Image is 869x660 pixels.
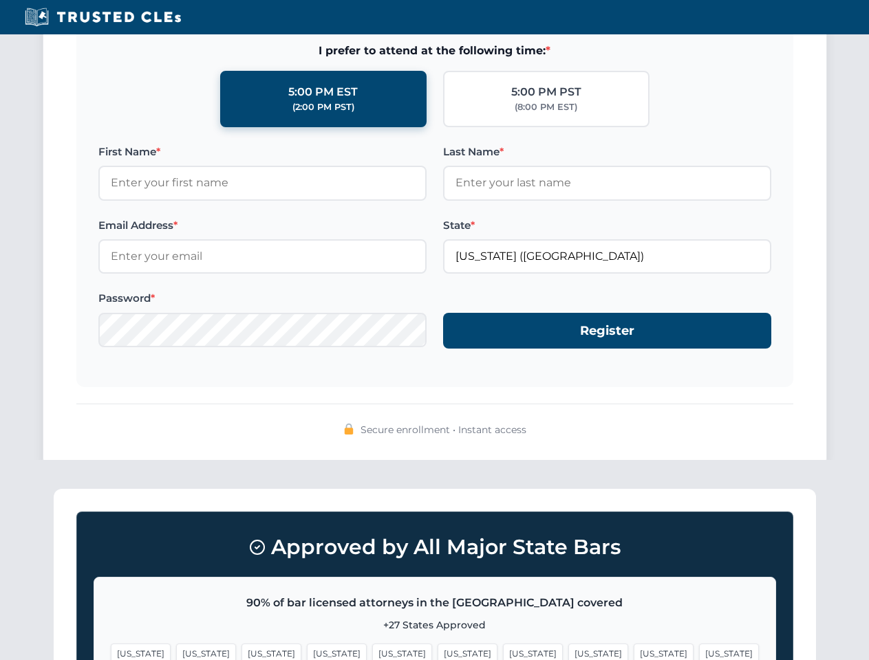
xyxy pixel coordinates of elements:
[515,100,577,114] div: (8:00 PM EST)
[361,422,526,437] span: Secure enrollment • Instant access
[443,239,771,274] input: California (CA)
[98,217,427,234] label: Email Address
[98,42,771,60] span: I prefer to attend at the following time:
[443,313,771,349] button: Register
[98,166,427,200] input: Enter your first name
[111,617,759,632] p: +27 States Approved
[111,594,759,612] p: 90% of bar licensed attorneys in the [GEOGRAPHIC_DATA] covered
[511,83,581,101] div: 5:00 PM PST
[98,239,427,274] input: Enter your email
[443,166,771,200] input: Enter your last name
[443,217,771,234] label: State
[98,144,427,160] label: First Name
[292,100,354,114] div: (2:00 PM PST)
[94,529,776,566] h3: Approved by All Major State Bars
[288,83,358,101] div: 5:00 PM EST
[21,7,185,27] img: Trusted CLEs
[343,423,354,434] img: 🔒
[443,144,771,160] label: Last Name
[98,290,427,307] label: Password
